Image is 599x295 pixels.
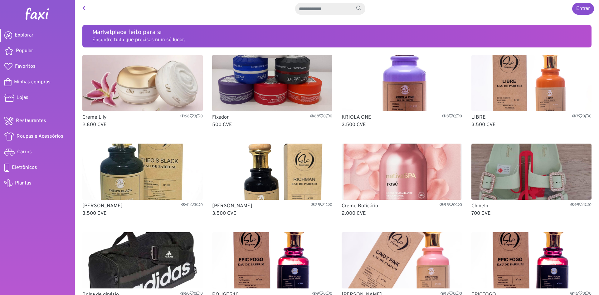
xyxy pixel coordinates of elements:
[311,202,332,208] span: 25 1 0
[471,144,592,200] img: Chinelo
[212,114,333,121] p: Fixador
[16,47,33,55] span: Popular
[342,144,462,200] img: Creme Boticário
[17,133,63,140] span: Roupas e Acessórios
[82,202,203,210] p: [PERSON_NAME]
[82,232,203,288] img: Bolsa de ginásio
[471,202,592,210] p: Chinelo
[82,144,203,217] a: Theo'sBlack [PERSON_NAME]4130 3.500 CVE
[181,202,203,208] span: 41 3 0
[342,55,462,111] img: KRIOLA ONE
[212,121,333,129] p: 500 CVE
[15,63,36,70] span: Favoritos
[212,144,333,200] img: RICHMAN
[342,210,462,217] p: 2.000 CVE
[82,210,203,217] p: 3.500 CVE
[342,232,462,288] img: CINDY PINK
[180,114,203,120] span: 66 3 0
[572,114,592,120] span: 7 0 0
[82,114,203,121] p: Creme Lily
[471,210,592,217] p: 700 CVE
[342,114,462,121] p: KRIOLA ONE
[570,202,592,208] span: 99 1 0
[14,78,51,86] span: Minhas compras
[572,3,594,15] a: Entrar
[212,55,333,129] a: Fixador Fixador6800 500 CVE
[16,117,46,125] span: Restaurantes
[17,148,32,156] span: Carros
[212,202,333,210] p: [PERSON_NAME]
[212,55,333,111] img: Fixador
[471,232,592,288] img: EPICFOGO
[342,55,462,129] a: KRIOLA ONE KRIOLA ONE800 3.500 CVE
[471,55,592,111] img: LIBRE
[342,202,462,210] p: Creme Boticário
[92,36,582,44] p: Encontre tudo que precisas num só lugar.
[212,232,333,288] img: ROUGE540
[12,164,37,171] span: Eletrônicos
[82,144,203,200] img: Theo'sBlack
[212,144,333,217] a: RICHMAN [PERSON_NAME]2510 3.500 CVE
[310,114,332,120] span: 68 0 0
[471,55,592,129] a: LIBRE LIBRE700 3.500 CVE
[471,121,592,129] p: 3.500 CVE
[442,114,462,120] span: 8 0 0
[471,114,592,121] p: LIBRE
[440,202,462,208] span: 95 0 0
[15,32,33,39] span: Explorar
[82,121,203,129] p: 2.800 CVE
[92,29,582,36] h5: Marketplace feito para si
[15,179,32,187] span: Plantas
[212,210,333,217] p: 3.500 CVE
[342,121,462,129] p: 3.500 CVE
[82,55,203,129] a: Creme Lily Creme Lily6630 2.800 CVE
[82,55,203,111] img: Creme Lily
[17,94,28,101] span: Lojas
[471,144,592,217] a: Chinelo Chinelo9910 700 CVE
[342,144,462,217] a: Creme Boticário Creme Boticário9500 2.000 CVE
